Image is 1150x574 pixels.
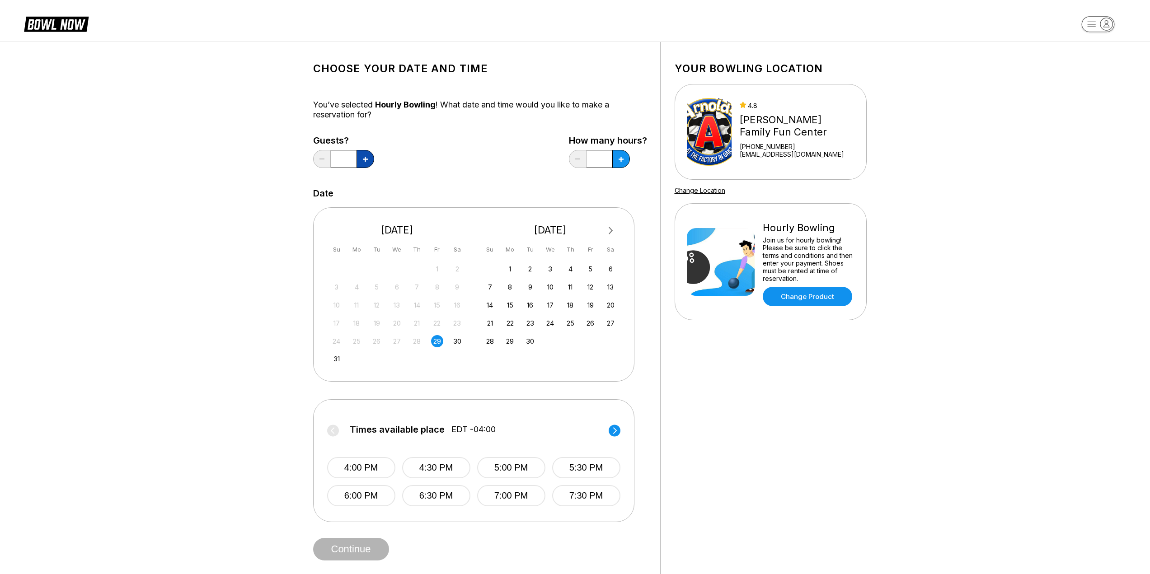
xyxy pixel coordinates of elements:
[552,485,620,506] button: 7:30 PM
[327,457,395,478] button: 4:00 PM
[524,335,536,347] div: Choose Tuesday, September 30th, 2025
[544,299,556,311] div: Choose Wednesday, September 17th, 2025
[451,263,463,275] div: Not available Saturday, August 2nd, 2025
[351,281,363,293] div: Not available Monday, August 4th, 2025
[371,243,383,256] div: Tu
[327,224,467,236] div: [DATE]
[451,335,463,347] div: Choose Saturday, August 30th, 2025
[411,299,423,311] div: Not available Thursday, August 14th, 2025
[411,281,423,293] div: Not available Thursday, August 7th, 2025
[569,135,647,145] label: How many hours?
[431,317,443,329] div: Not available Friday, August 22nd, 2025
[402,457,470,478] button: 4:30 PM
[524,317,536,329] div: Choose Tuesday, September 23rd, 2025
[431,263,443,275] div: Not available Friday, August 1st, 2025
[605,263,617,275] div: Choose Saturday, September 6th, 2025
[477,457,545,478] button: 5:00 PM
[544,281,556,293] div: Choose Wednesday, September 10th, 2025
[327,485,395,506] button: 6:00 PM
[675,62,867,75] h1: Your bowling location
[544,263,556,275] div: Choose Wednesday, September 3rd, 2025
[391,317,403,329] div: Not available Wednesday, August 20th, 2025
[524,299,536,311] div: Choose Tuesday, September 16th, 2025
[564,281,577,293] div: Choose Thursday, September 11th, 2025
[451,299,463,311] div: Not available Saturday, August 16th, 2025
[564,263,577,275] div: Choose Thursday, September 4th, 2025
[371,317,383,329] div: Not available Tuesday, August 19th, 2025
[431,335,443,347] div: Choose Friday, August 29th, 2025
[371,299,383,311] div: Not available Tuesday, August 12th, 2025
[564,299,577,311] div: Choose Thursday, September 18th, 2025
[350,425,445,434] span: Times available place
[431,281,443,293] div: Not available Friday, August 8th, 2025
[605,281,617,293] div: Choose Saturday, September 13th, 2025
[584,263,596,275] div: Choose Friday, September 5th, 2025
[330,243,343,256] div: Su
[371,335,383,347] div: Not available Tuesday, August 26th, 2025
[330,353,343,365] div: Choose Sunday, August 31st, 2025
[480,224,620,236] div: [DATE]
[330,317,343,329] div: Not available Sunday, August 17th, 2025
[524,263,536,275] div: Choose Tuesday, September 2nd, 2025
[313,135,374,145] label: Guests?
[740,143,854,150] div: [PHONE_NUMBER]
[504,263,516,275] div: Choose Monday, September 1st, 2025
[477,485,545,506] button: 7:00 PM
[351,243,363,256] div: Mo
[504,299,516,311] div: Choose Monday, September 15th, 2025
[391,281,403,293] div: Not available Wednesday, August 6th, 2025
[504,335,516,347] div: Choose Monday, September 29th, 2025
[411,243,423,256] div: Th
[584,299,596,311] div: Choose Friday, September 19th, 2025
[351,335,363,347] div: Not available Monday, August 25th, 2025
[605,317,617,329] div: Choose Saturday, September 27th, 2025
[740,150,854,158] a: [EMAIL_ADDRESS][DOMAIN_NAME]
[313,100,647,120] div: You’ve selected ! What date and time would you like to make a reservation for?
[375,100,436,109] span: Hourly Bowling
[329,262,465,365] div: month 2025-08
[740,102,854,109] div: 4.8
[330,299,343,311] div: Not available Sunday, August 10th, 2025
[451,281,463,293] div: Not available Saturday, August 9th, 2025
[524,243,536,256] div: Tu
[313,188,333,198] label: Date
[484,299,496,311] div: Choose Sunday, September 14th, 2025
[451,243,463,256] div: Sa
[763,287,852,306] a: Change Product
[552,457,620,478] button: 5:30 PM
[431,243,443,256] div: Fr
[313,62,647,75] h1: Choose your Date and time
[504,243,516,256] div: Mo
[402,485,470,506] button: 6:30 PM
[504,317,516,329] div: Choose Monday, September 22nd, 2025
[675,187,725,194] a: Change Location
[391,299,403,311] div: Not available Wednesday, August 13th, 2025
[351,317,363,329] div: Not available Monday, August 18th, 2025
[451,317,463,329] div: Not available Saturday, August 23rd, 2025
[564,317,577,329] div: Choose Thursday, September 25th, 2025
[605,299,617,311] div: Choose Saturday, September 20th, 2025
[484,335,496,347] div: Choose Sunday, September 28th, 2025
[740,114,854,138] div: [PERSON_NAME] Family Fun Center
[763,236,854,282] div: Join us for hourly bowling! Please be sure to click the terms and conditions and then enter your ...
[584,243,596,256] div: Fr
[504,281,516,293] div: Choose Monday, September 8th, 2025
[391,243,403,256] div: We
[451,425,496,434] span: EDT -04:00
[763,222,854,234] div: Hourly Bowling
[687,228,755,296] img: Hourly Bowling
[351,299,363,311] div: Not available Monday, August 11th, 2025
[524,281,536,293] div: Choose Tuesday, September 9th, 2025
[605,243,617,256] div: Sa
[411,317,423,329] div: Not available Thursday, August 21st, 2025
[484,243,496,256] div: Su
[484,281,496,293] div: Choose Sunday, September 7th, 2025
[584,317,596,329] div: Choose Friday, September 26th, 2025
[584,281,596,293] div: Choose Friday, September 12th, 2025
[544,243,556,256] div: We
[604,224,618,238] button: Next Month
[544,317,556,329] div: Choose Wednesday, September 24th, 2025
[431,299,443,311] div: Not available Friday, August 15th, 2025
[330,335,343,347] div: Not available Sunday, August 24th, 2025
[330,281,343,293] div: Not available Sunday, August 3rd, 2025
